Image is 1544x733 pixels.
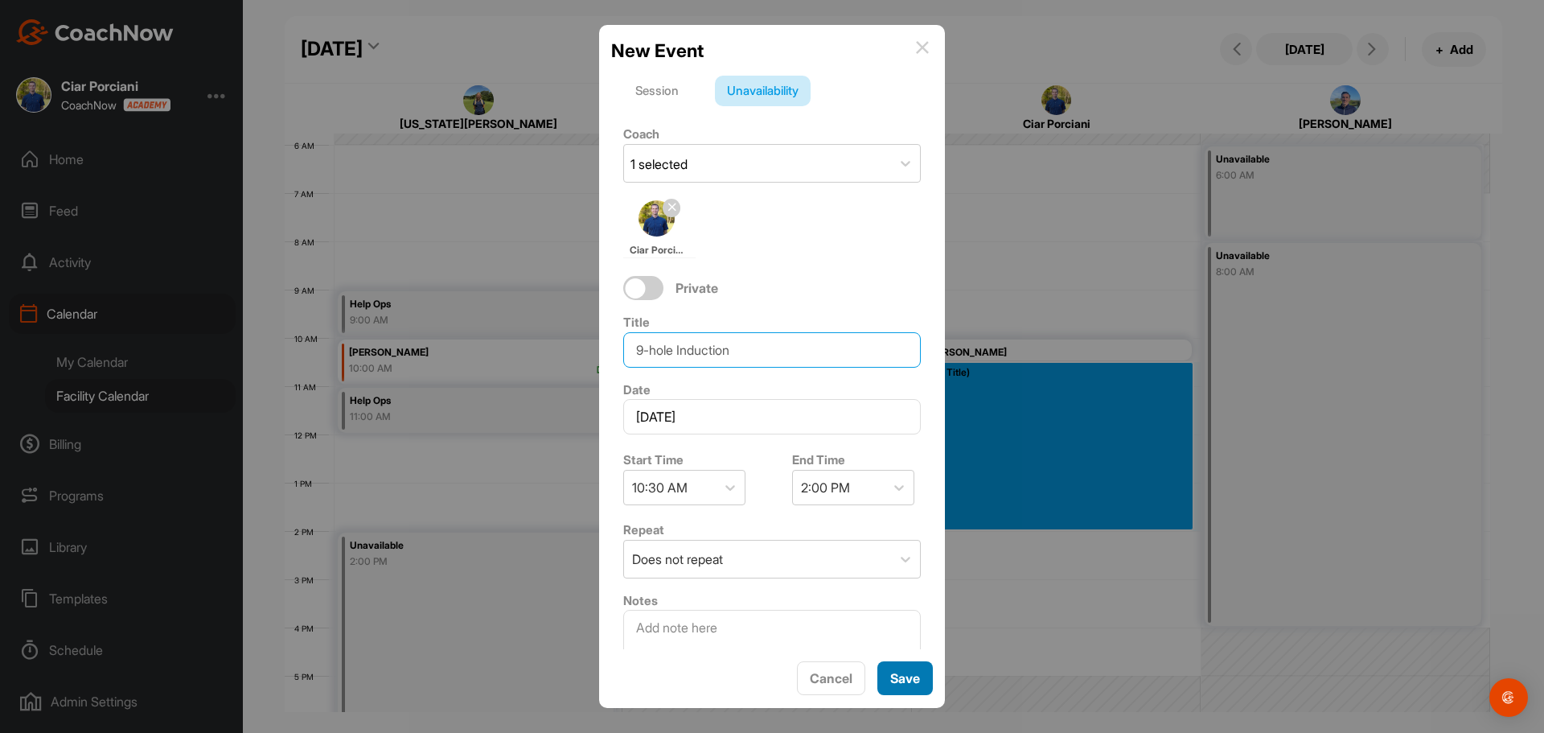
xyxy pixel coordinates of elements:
[797,661,865,696] button: Cancel
[623,126,659,142] label: Coach
[890,670,920,686] span: Save
[623,332,921,368] input: Event Name
[1489,678,1528,717] div: Open Intercom Messenger
[801,478,850,497] div: 2:00 PM
[630,154,688,174] div: 1 selected
[916,41,929,54] img: info
[675,280,718,297] span: Private
[623,382,651,397] label: Date
[623,522,664,537] label: Repeat
[630,243,684,257] span: Ciar Porciani
[623,452,684,467] label: Start Time
[623,315,650,330] label: Title
[632,478,688,497] div: 10:30 AM
[810,670,852,686] span: Cancel
[623,593,658,608] label: Notes
[611,37,704,64] h2: New Event
[639,200,675,237] img: square_b4d54992daa58f12b60bc3814c733fd4.jpg
[877,661,933,696] button: Save
[715,76,811,106] div: Unavailability
[623,399,921,434] input: Select Date
[792,452,845,467] label: End Time
[632,550,723,569] div: Does not repeat
[623,76,691,106] div: Session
